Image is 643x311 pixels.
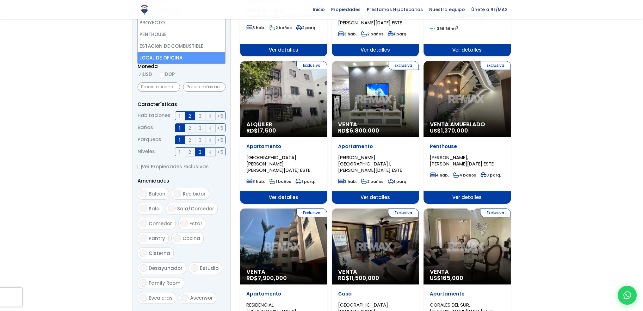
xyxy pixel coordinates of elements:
[138,100,226,108] p: Características
[149,220,172,227] span: Comedor
[149,295,173,301] span: Escaleras
[246,179,265,184] span: 3 hab.
[149,205,160,212] span: Sala
[338,274,379,282] span: RD$
[139,249,147,257] input: Cisterna
[424,61,510,204] a: Exclusiva Venta Amueblado US$1,370,000 Penthouse [PERSON_NAME], [PERSON_NAME][DATE] ESTE 4 hab. 4...
[149,190,165,197] span: Balcón
[296,61,327,70] span: Exclusiva
[189,124,191,132] span: 2
[199,124,201,132] span: 3
[388,208,419,217] span: Exclusiva
[364,5,426,14] span: Préstamos Hipotecarios
[217,148,223,156] span: +5
[246,154,310,173] span: [GEOGRAPHIC_DATA][PERSON_NAME], [PERSON_NAME][DATE] ESTE
[160,72,165,77] input: DOP
[199,112,201,120] span: 3
[189,148,191,156] span: 2
[332,44,419,56] span: Ver detalles
[310,5,328,14] span: Inicio
[208,136,212,144] span: 4
[338,154,402,173] span: [PERSON_NAME][GEOGRAPHIC_DATA] I, [PERSON_NAME][DATE] ESTE
[149,250,170,257] span: Cisterna
[246,127,276,134] span: RD$
[437,26,450,31] span: 399.69
[138,147,155,156] span: Niveles
[149,265,182,271] span: Desayunador
[179,148,181,156] span: 1
[430,172,449,178] span: 4 hab.
[183,82,226,92] input: Precio máximo
[177,205,214,212] span: Sala/Comedor
[424,191,510,204] span: Ver detalles
[361,31,383,37] span: 2 baños
[138,52,225,64] li: LOCAL DE OFICINA
[296,25,316,30] span: 2 parq.
[138,163,226,171] label: Ver Propiedades Exclusivas
[139,279,147,287] input: Family Room
[426,5,468,14] span: Nuestro equipo
[246,143,321,150] p: Apartamento
[258,127,276,134] span: 17,500
[139,205,147,212] input: Sala
[208,148,212,156] span: 4
[200,265,219,271] span: Estudio
[139,190,147,197] input: Balcón
[361,179,383,184] span: 2 baños
[138,82,180,92] input: Precio mínimo
[453,172,476,178] span: 4 baños
[139,220,147,227] input: Comedor
[430,269,504,275] span: Venta
[338,31,357,37] span: 3 hab.
[430,121,504,128] span: Venta Amueblado
[240,191,327,204] span: Ver detalles
[138,123,153,132] span: Baños
[168,205,176,212] input: Sala/Comedor
[139,4,150,15] img: Logo de REMAX
[138,17,225,28] li: PROYECTO
[160,70,175,78] label: DOP
[480,172,501,178] span: 3 parq.
[269,179,291,184] span: 1 baños
[138,177,226,185] p: Amenidades
[424,44,510,56] span: Ver detalles
[338,121,412,128] span: Venta
[139,294,147,302] input: Escaleras
[430,143,504,150] p: Penthouse
[180,220,188,227] input: Estar
[430,154,494,167] span: [PERSON_NAME], [PERSON_NAME][DATE] ESTE
[174,190,181,197] input: Recibidor
[269,25,292,30] span: 2 baños
[189,136,191,144] span: 2
[190,295,213,301] span: Ascensor
[388,61,419,70] span: Exclusiva
[430,127,468,134] span: US$
[338,143,412,150] p: Apartamento
[138,40,225,52] li: ESTACIóN DE COMBUSTIBLE
[441,127,468,134] span: 1,370,000
[441,274,463,282] span: 165,000
[208,112,212,120] span: 4
[138,165,142,169] input: Ver Propiedades Exclusivas
[138,72,143,77] input: USD
[149,280,181,286] span: Family Room
[246,25,265,30] span: 3 hab.
[332,61,419,204] a: Exclusiva Venta RD$6,800,000 Apartamento [PERSON_NAME][GEOGRAPHIC_DATA] I, [PERSON_NAME][DATE] ES...
[199,148,201,156] span: 3
[480,208,511,217] span: Exclusiva
[179,124,181,132] span: 1
[179,112,181,120] span: 1
[328,5,364,14] span: Propiedades
[217,136,223,144] span: +5
[468,5,511,14] span: Únete a RE/MAX
[246,269,321,275] span: Venta
[480,61,511,70] span: Exclusiva
[430,274,463,282] span: US$
[338,127,379,134] span: RD$
[430,26,458,31] span: mt
[240,61,327,204] a: Exclusiva Alquiler RD$17,500 Apartamento [GEOGRAPHIC_DATA][PERSON_NAME], [PERSON_NAME][DATE] ESTE...
[182,235,200,242] span: Cocina
[189,112,191,120] span: 2
[217,112,223,120] span: +5
[456,25,458,30] sup: 2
